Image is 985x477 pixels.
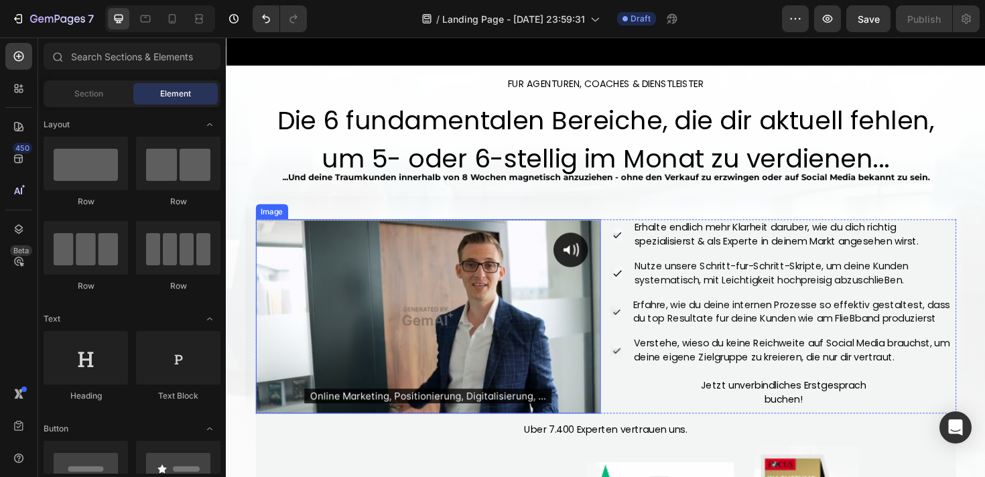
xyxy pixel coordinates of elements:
[846,5,891,32] button: Save
[44,43,220,70] input: Search Sections & Elements
[31,192,397,399] img: Alt image
[431,233,773,266] div: Nutze unsere Schritt-fur-Schritt-Skripte, um deine Kunden systematisch, mit Leichtigkeit hochprei...
[442,12,585,26] span: Landing Page - [DATE] 23:59:31
[34,178,63,190] div: Image
[44,280,128,292] div: Row
[199,418,220,439] span: Toggle open
[407,325,419,337] img: Alt image
[44,313,60,325] span: Text
[44,196,128,208] div: Row
[430,315,773,348] div: Verstehe, wieso du keine Reichweite auf Social Media brauchst, um deine eigene Zielgruppe zu krei...
[31,66,773,149] h2: Die 6 fundamentalen Bereiche, die dir aktuell fehlen, um 5- oder 6-stellig im Monat zu verdienen...
[44,423,68,435] span: Button
[253,5,307,32] div: Undo/Redo
[431,192,773,225] div: Erhalte endlich mehr Klarheit daruber, wie du dich richtig spezialisierst & als Experte in deinem...
[31,40,773,58] div: FUR AGENTUREN, COACHES & DIENSTLEISTER
[13,143,32,153] div: 450
[31,406,773,424] div: Uber 7.400 Experten vertrauen uns.
[478,356,702,397] button: Jetzt unverbindliches Erstgesprach buchen!
[88,11,94,27] p: 7
[10,245,32,256] div: Beta
[199,308,220,330] span: Toggle open
[430,274,773,307] div: Erfahre, wie du deine internen Prozesse so effektiv gestaltest, dass du top Resultate fur deine K...
[436,12,440,26] span: /
[407,202,420,215] img: Alt image
[858,13,880,25] span: Save
[495,361,685,391] div: Jetzt unverbindliches Erstgesprach buchen!
[407,243,420,255] img: Alt image
[896,5,952,32] button: Publish
[74,88,103,100] span: Section
[631,13,651,25] span: Draft
[199,114,220,135] span: Toggle open
[407,285,419,296] img: Alt image
[136,390,220,402] div: Text Block
[160,88,191,100] span: Element
[136,280,220,292] div: Row
[939,411,972,444] div: Open Intercom Messenger
[44,119,70,131] span: Layout
[5,5,100,32] button: 7
[226,38,985,477] iframe: Design area
[136,196,220,208] div: Row
[44,390,128,402] div: Heading
[907,12,941,26] div: Publish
